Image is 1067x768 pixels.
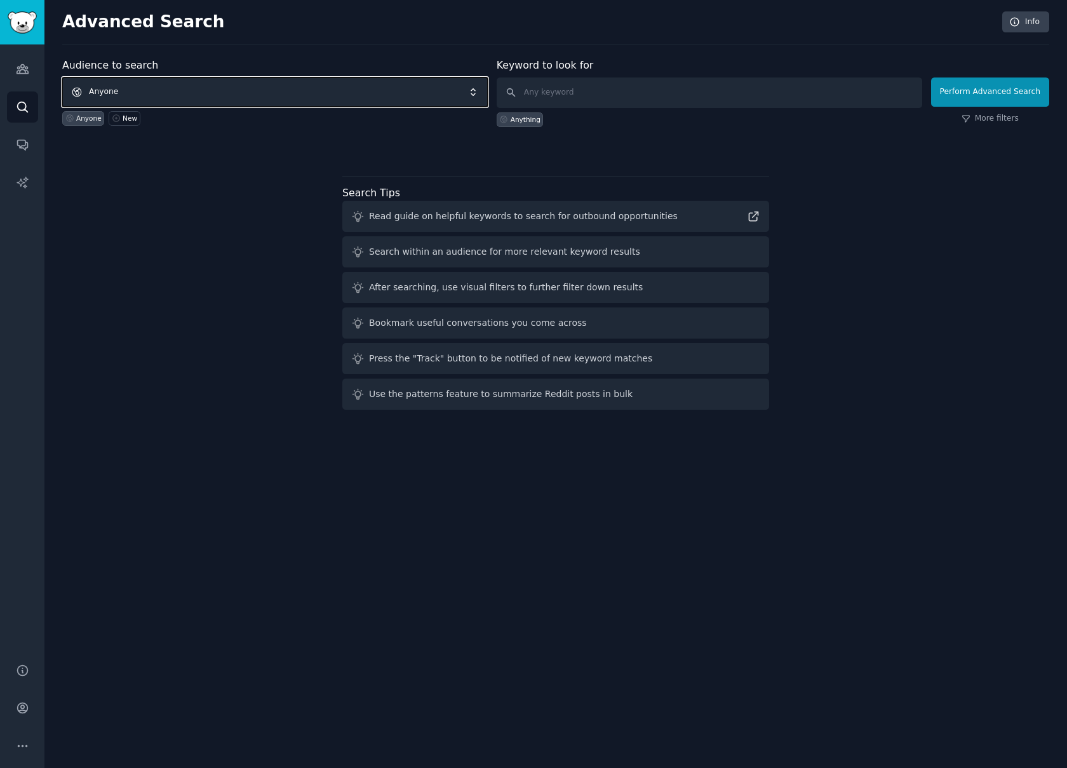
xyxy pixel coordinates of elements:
img: GummySearch logo [8,11,37,34]
button: Anyone [62,77,488,107]
a: New [109,111,140,126]
div: Use the patterns feature to summarize Reddit posts in bulk [369,387,633,401]
a: Info [1002,11,1049,33]
div: New [123,114,137,123]
div: Anything [511,115,540,124]
div: After searching, use visual filters to further filter down results [369,281,643,294]
label: Keyword to look for [497,59,594,71]
div: Read guide on helpful keywords to search for outbound opportunities [369,210,678,223]
a: More filters [962,113,1019,125]
label: Audience to search [62,59,158,71]
button: Perform Advanced Search [931,77,1049,107]
div: Anyone [76,114,102,123]
div: Search within an audience for more relevant keyword results [369,245,640,259]
div: Press the "Track" button to be notified of new keyword matches [369,352,652,365]
h2: Advanced Search [62,12,995,32]
input: Any keyword [497,77,922,108]
div: Bookmark useful conversations you come across [369,316,587,330]
label: Search Tips [342,187,400,199]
